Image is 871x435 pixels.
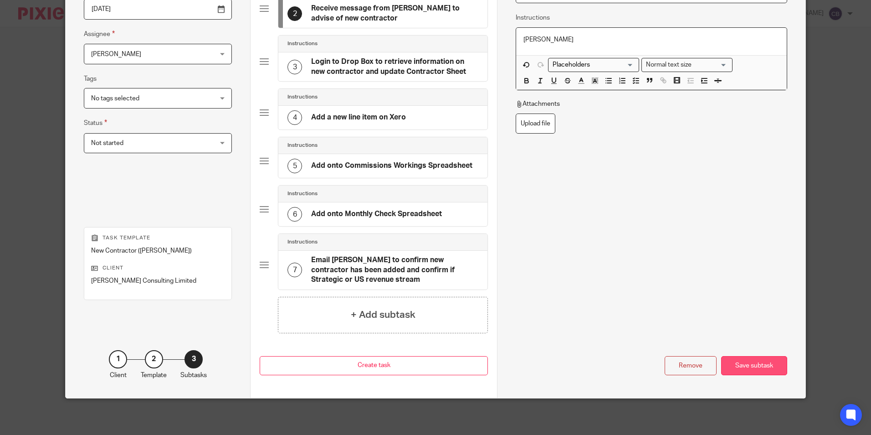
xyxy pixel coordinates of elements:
[110,371,127,380] p: Client
[694,60,727,70] input: Search for option
[287,60,302,74] div: 3
[287,142,318,149] h4: Instructions
[311,57,478,77] h4: Login to Drop Box to retrieve information on new contractor and update Contractor Sheet
[287,263,302,277] div: 7
[516,13,550,22] label: Instructions
[549,60,634,70] input: Search for option
[516,114,555,134] label: Upload file
[84,74,97,83] label: Tags
[311,161,472,171] h4: Add onto Commissions Workings Spreadsheet
[548,58,639,72] div: Search for option
[91,264,225,272] p: Client
[287,159,302,173] div: 5
[260,356,488,376] button: Create task
[184,350,203,368] div: 3
[287,238,318,246] h4: Instructions
[721,356,787,376] div: Save subtask
[287,110,302,125] div: 4
[548,58,639,72] div: Placeholders
[91,95,139,102] span: No tags selected
[91,276,225,285] p: [PERSON_NAME] Consulting Limited
[644,60,693,70] span: Normal text size
[180,371,207,380] p: Subtasks
[141,371,167,380] p: Template
[109,350,127,368] div: 1
[91,140,123,146] span: Not started
[665,356,717,376] div: Remove
[91,51,141,57] span: [PERSON_NAME]
[641,58,733,72] div: Search for option
[311,209,442,219] h4: Add onto Monthly Check Spreadsheet
[287,93,318,101] h4: Instructions
[523,35,779,44] p: [PERSON_NAME]
[91,234,225,242] p: Task template
[145,350,163,368] div: 2
[84,29,115,39] label: Assignee
[91,246,225,255] p: New Contractor ([PERSON_NAME])
[287,207,302,222] div: 6
[351,308,415,322] h4: + Add subtask
[311,255,478,285] h4: Email [PERSON_NAME] to confirm new contractor has been added and confirm if Strategic or US reven...
[311,4,478,23] h4: Receive message from [PERSON_NAME] to advise of new contractor
[516,99,560,109] p: Attachments
[287,190,318,197] h4: Instructions
[287,6,302,21] div: 2
[84,118,107,128] label: Status
[287,40,318,47] h4: Instructions
[311,113,406,122] h4: Add a new line item on Xero
[641,58,733,72] div: Text styles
